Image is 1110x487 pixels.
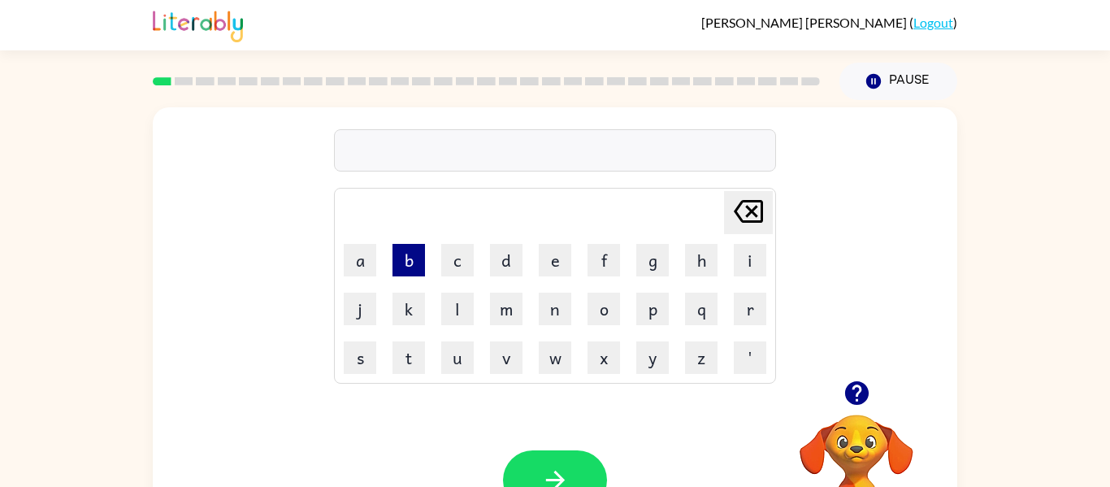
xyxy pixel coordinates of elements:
[392,341,425,374] button: t
[392,293,425,325] button: k
[588,244,620,276] button: f
[913,15,953,30] a: Logout
[441,341,474,374] button: u
[701,15,957,30] div: ( )
[685,244,718,276] button: h
[734,293,766,325] button: r
[685,293,718,325] button: q
[734,244,766,276] button: i
[701,15,909,30] span: [PERSON_NAME] [PERSON_NAME]
[539,244,571,276] button: e
[441,293,474,325] button: l
[636,244,669,276] button: g
[392,244,425,276] button: b
[344,244,376,276] button: a
[490,244,522,276] button: d
[588,293,620,325] button: o
[344,341,376,374] button: s
[839,63,957,100] button: Pause
[636,293,669,325] button: p
[490,341,522,374] button: v
[539,341,571,374] button: w
[490,293,522,325] button: m
[734,341,766,374] button: '
[539,293,571,325] button: n
[344,293,376,325] button: j
[636,341,669,374] button: y
[685,341,718,374] button: z
[588,341,620,374] button: x
[153,7,243,42] img: Literably
[441,244,474,276] button: c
